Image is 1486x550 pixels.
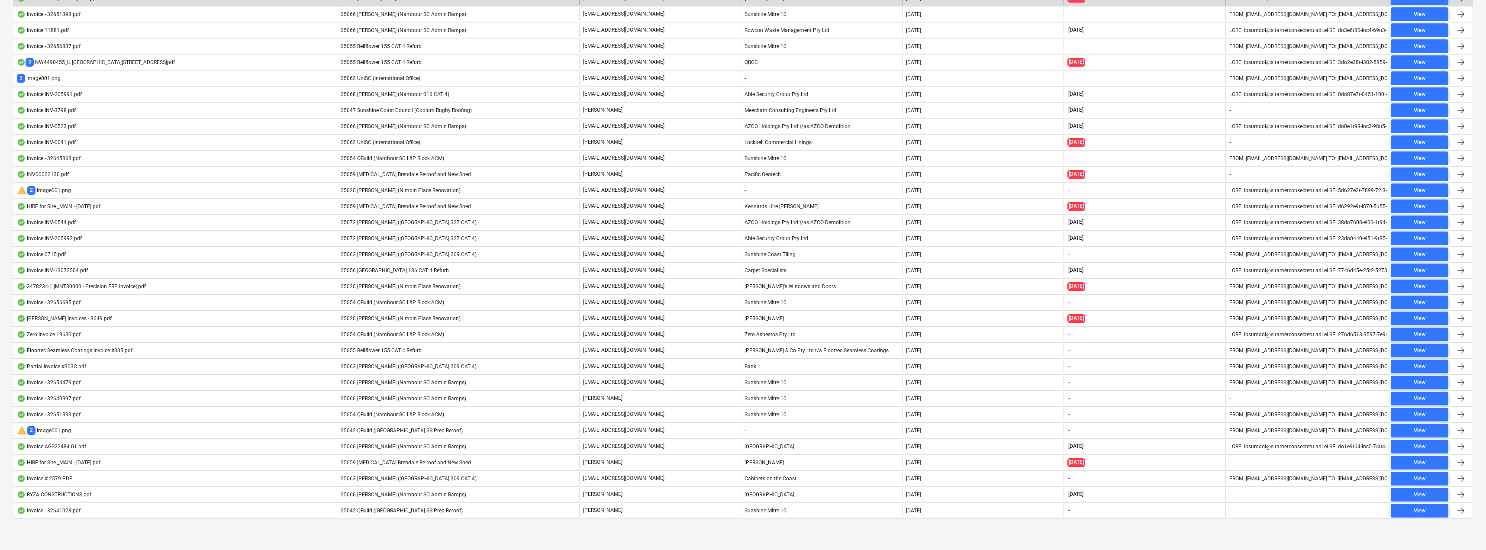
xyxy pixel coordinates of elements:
[1067,427,1071,434] span: -
[1067,154,1071,162] span: -
[17,107,26,114] div: OCR finished
[17,459,26,466] div: OCR finished
[1391,232,1448,245] button: View
[1414,266,1426,276] div: View
[1067,299,1071,306] span: -
[741,408,902,421] div: Sunshine Mitre 10
[583,203,664,210] p: [EMAIL_ADDRESS][DOMAIN_NAME]
[741,488,902,502] div: [GEOGRAPHIC_DATA]
[906,412,921,418] div: [DATE]
[906,363,921,370] div: [DATE]
[741,344,902,357] div: [PERSON_NAME] & Co Pty Ltd t/a Floortec Seamless Coatings
[583,459,622,466] p: [PERSON_NAME]
[17,425,27,436] span: warning
[1067,282,1085,290] span: [DATE]
[1229,508,1231,514] div: -
[17,58,175,66] div: NW4490455_U [GEOGRAPHIC_DATA][STREET_ADDRESS]pdf
[906,43,921,49] div: [DATE]
[906,59,921,65] div: [DATE]
[17,123,76,130] div: Invoice INV-0523.pdf
[341,492,466,498] span: 25066 Thomson Ruiz (Nambour SC Admin Ramps)
[17,315,26,322] div: OCR finished
[17,235,82,242] div: Invoice INV-205992.pdf
[17,363,26,370] div: OCR finished
[1391,264,1448,277] button: View
[17,347,26,354] div: OCR finished
[17,283,26,290] div: OCR finished
[341,428,463,434] span: 25042 QBuild (Sunshine Beach SS Prep Reroof)
[341,283,461,289] span: 25020 Patrick Lovekin (Nimbin Place Renovation)
[341,59,422,65] span: 25055 Bellflower 155 CAT 4 Refurb
[1414,314,1426,324] div: View
[583,427,664,434] p: [EMAIL_ADDRESS][DOMAIN_NAME]
[17,91,82,98] div: Invoice INV-205991.pdf
[906,219,921,225] div: [DATE]
[1067,170,1085,178] span: [DATE]
[906,139,921,145] div: [DATE]
[741,23,902,37] div: Rowcon Waste Management Pty Ltd
[906,476,921,482] div: [DATE]
[741,312,902,325] div: [PERSON_NAME]
[1067,42,1071,50] span: -
[906,187,921,193] div: [DATE]
[1067,475,1071,482] span: -
[1391,456,1448,470] button: View
[583,315,664,322] p: [EMAIL_ADDRESS][DOMAIN_NAME]
[17,347,132,354] div: Floortec Seamless Coatings Invoice #305.pdf
[1067,314,1085,322] span: [DATE]
[741,119,902,133] div: AZCO Holdings Pty Ltd t/as AZCO Demolition
[1067,58,1085,66] span: [DATE]
[17,379,81,386] div: Invoice - 32654479.pdf
[341,331,444,338] span: 25054 QBuild (Nambour SC L&P Block ACM)
[17,203,26,210] div: OCR finished
[583,58,664,66] p: [EMAIL_ADDRESS][DOMAIN_NAME]
[341,363,477,370] span: 25063 Keyton (Chancellor Park 209 CAT 4)
[1067,379,1071,386] span: -
[341,171,471,177] span: 25059 Iplex Brendale Re-roof and New Shed
[341,139,420,145] span: 25062 UniSC (International Office)
[1414,346,1426,356] div: View
[1391,360,1448,373] button: View
[17,155,26,162] div: OCR finished
[17,219,26,226] div: OCR finished
[583,411,664,418] p: [EMAIL_ADDRESS][DOMAIN_NAME]
[17,267,26,274] div: OCR finished
[341,75,420,81] span: 25062 UniSC (International Office)
[17,107,76,114] div: Invoice INV-3798.pdf
[1414,106,1426,116] div: View
[583,219,664,226] p: [EMAIL_ADDRESS][DOMAIN_NAME]
[1391,392,1448,405] button: View
[741,55,902,69] div: QBCC
[583,26,664,34] p: [EMAIL_ADDRESS][DOMAIN_NAME]
[341,508,463,514] span: 25042 QBuild (Sunshine Beach SS Prep Reroof)
[1443,508,1486,550] iframe: Chat Widget
[1414,442,1426,452] div: View
[1229,107,1231,113] div: -
[1414,26,1426,35] div: View
[1229,139,1231,145] div: -
[17,267,88,274] div: Invoice INV-13072504.pdf
[17,379,26,386] div: OCR finished
[1067,251,1071,258] span: -
[1391,7,1448,21] button: View
[341,267,449,273] span: 25056 Chancellor Park 136 CAT 4 Refurb
[17,171,26,178] div: OCR finished
[741,456,902,470] div: [PERSON_NAME]
[906,75,921,81] div: [DATE]
[583,154,664,162] p: [EMAIL_ADDRESS][DOMAIN_NAME]
[17,299,26,306] div: OCR finished
[1391,71,1448,85] button: View
[1414,138,1426,148] div: View
[1414,170,1426,180] div: View
[741,183,902,197] div: -
[1067,122,1084,130] span: [DATE]
[1067,395,1071,402] span: -
[1067,90,1084,98] span: [DATE]
[741,7,902,21] div: Sunshine Mitre 10
[17,299,81,306] div: Invoice - 32656695.pdf
[1067,202,1085,210] span: [DATE]
[906,155,921,161] div: [DATE]
[741,232,902,245] div: Able Security Group Pty Ltd
[583,331,664,338] p: [EMAIL_ADDRESS][DOMAIN_NAME]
